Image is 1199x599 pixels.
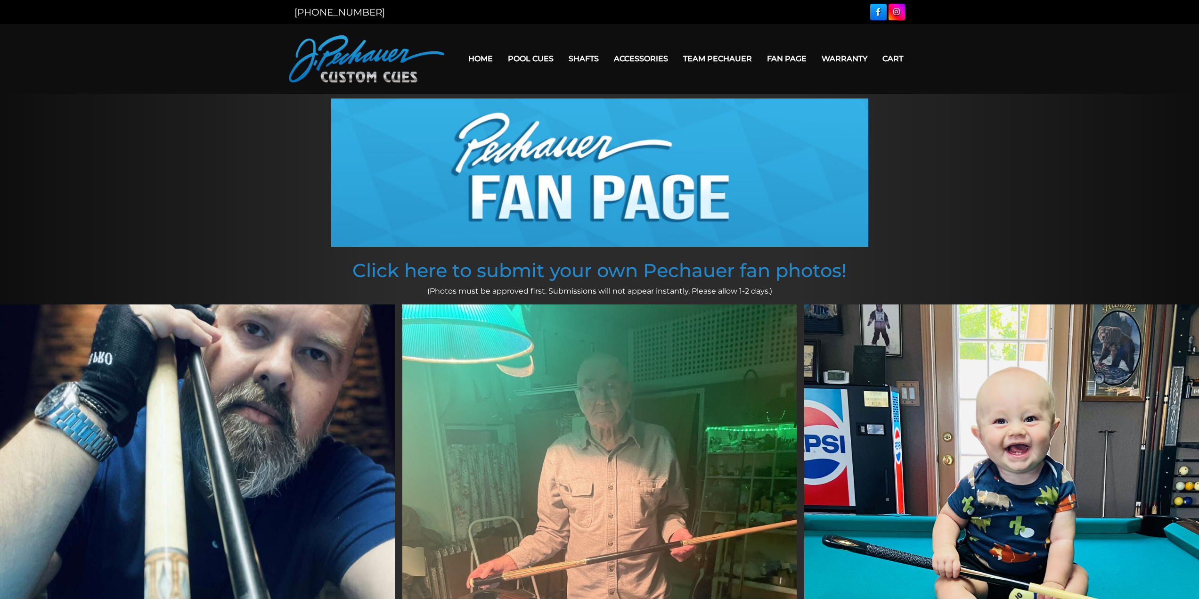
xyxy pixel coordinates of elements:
a: Home [461,47,500,71]
a: Click here to submit your own Pechauer fan photos! [352,259,847,282]
a: Accessories [606,47,676,71]
a: Team Pechauer [676,47,759,71]
a: Fan Page [759,47,814,71]
a: Cart [875,47,911,71]
a: Warranty [814,47,875,71]
a: Shafts [561,47,606,71]
img: Pechauer Custom Cues [289,35,444,82]
a: Pool Cues [500,47,561,71]
a: [PHONE_NUMBER] [294,7,385,18]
